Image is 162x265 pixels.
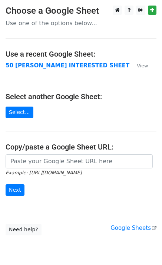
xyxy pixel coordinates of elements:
[6,154,153,168] input: Paste your Google Sheet URL here
[110,225,156,231] a: Google Sheets
[6,62,129,69] a: 50 [PERSON_NAME] INTERESTED SHEET
[6,224,42,235] a: Need help?
[129,62,148,69] a: View
[6,170,82,175] small: Example: [URL][DOMAIN_NAME]
[6,92,156,101] h4: Select another Google Sheet:
[6,107,33,118] a: Select...
[6,184,24,196] input: Next
[6,142,156,151] h4: Copy/paste a Google Sheet URL:
[6,50,156,58] h4: Use a recent Google Sheet:
[6,19,156,27] p: Use one of the options below...
[6,6,156,16] h3: Choose a Google Sheet
[137,63,148,68] small: View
